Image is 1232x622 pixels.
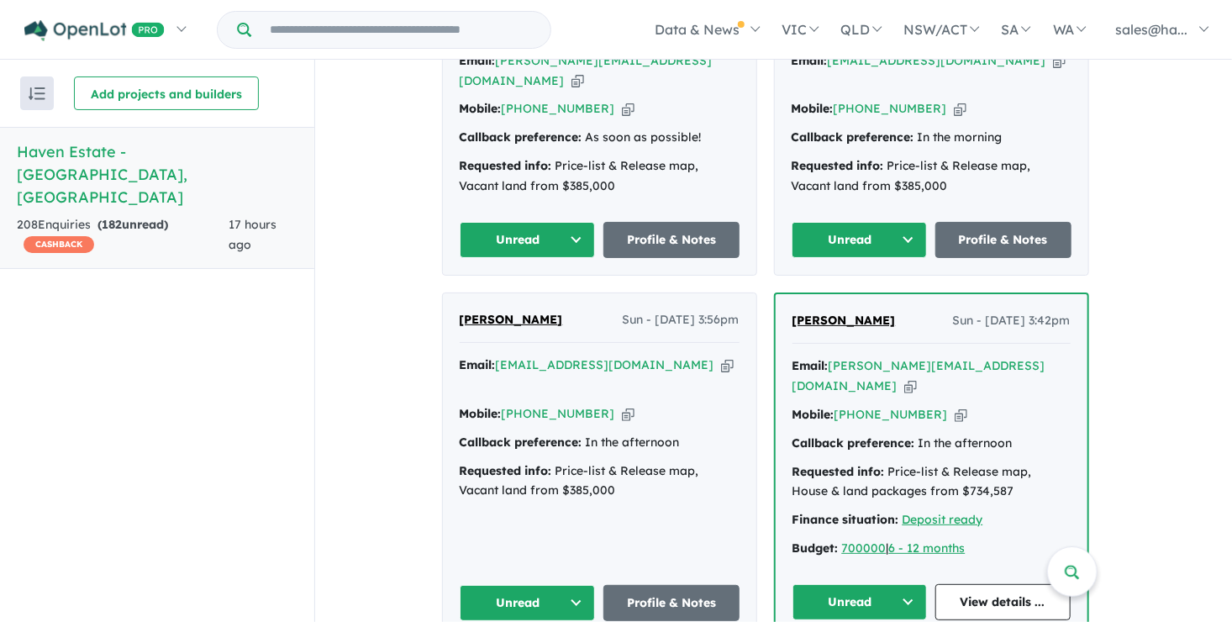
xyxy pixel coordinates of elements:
[29,87,45,100] img: sort.svg
[17,140,297,208] h5: Haven Estate - [GEOGRAPHIC_DATA] , [GEOGRAPHIC_DATA]
[792,129,914,145] strong: Callback preference:
[502,101,615,116] a: [PHONE_NUMBER]
[792,584,928,620] button: Unread
[24,20,165,41] img: Openlot PRO Logo White
[792,156,1071,197] div: Price-list & Release map, Vacant land from $385,000
[834,407,948,422] a: [PHONE_NUMBER]
[935,584,1071,620] a: View details ...
[792,101,834,116] strong: Mobile:
[623,310,740,330] span: Sun - [DATE] 3:56pm
[828,53,1046,68] a: [EMAIL_ADDRESS][DOMAIN_NAME]
[460,158,552,173] strong: Requested info:
[17,215,229,256] div: 208 Enquir ies
[460,585,596,621] button: Unread
[502,406,615,421] a: [PHONE_NUMBER]
[792,539,1071,559] div: |
[603,585,740,621] a: Profile & Notes
[721,356,734,374] button: Copy
[460,53,496,68] strong: Email:
[792,358,829,373] strong: Email:
[460,101,502,116] strong: Mobile:
[460,357,496,372] strong: Email:
[603,222,740,258] a: Profile & Notes
[792,512,899,527] strong: Finance situation:
[571,72,584,90] button: Copy
[792,540,839,556] strong: Budget:
[496,357,714,372] a: [EMAIL_ADDRESS][DOMAIN_NAME]
[953,311,1071,331] span: Sun - [DATE] 3:42pm
[792,407,834,422] strong: Mobile:
[229,217,276,252] span: 17 hours ago
[889,540,966,556] a: 6 - 12 months
[24,236,94,253] span: CASHBACK
[97,217,168,232] strong: ( unread)
[460,156,740,197] div: Price-list & Release map, Vacant land from $385,000
[460,222,596,258] button: Unread
[792,53,828,68] strong: Email:
[460,128,740,148] div: As soon as possible!
[622,100,634,118] button: Copy
[842,540,887,556] a: 700000
[955,406,967,424] button: Copy
[460,435,582,450] strong: Callback preference:
[460,310,563,330] a: [PERSON_NAME]
[792,311,896,331] a: [PERSON_NAME]
[74,76,259,110] button: Add projects and builders
[834,101,947,116] a: [PHONE_NUMBER]
[792,158,884,173] strong: Requested info:
[460,461,740,502] div: Price-list & Release map, Vacant land from $385,000
[792,313,896,328] span: [PERSON_NAME]
[255,12,547,48] input: Try estate name, suburb, builder or developer
[102,217,122,232] span: 182
[792,462,1071,503] div: Price-list & Release map, House & land packages from $734,587
[1053,52,1066,70] button: Copy
[954,100,966,118] button: Copy
[792,464,885,479] strong: Requested info:
[460,463,552,478] strong: Requested info:
[1115,21,1187,38] span: sales@ha...
[935,222,1071,258] a: Profile & Notes
[460,53,713,88] a: [PERSON_NAME][EMAIL_ADDRESS][DOMAIN_NAME]
[460,129,582,145] strong: Callback preference:
[792,128,1071,148] div: In the morning
[792,222,928,258] button: Unread
[622,405,634,423] button: Copy
[903,512,983,527] a: Deposit ready
[792,358,1045,393] a: [PERSON_NAME][EMAIL_ADDRESS][DOMAIN_NAME]
[460,433,740,453] div: In the afternoon
[460,406,502,421] strong: Mobile:
[460,312,563,327] span: [PERSON_NAME]
[792,435,915,451] strong: Callback preference:
[904,377,917,395] button: Copy
[792,434,1071,454] div: In the afternoon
